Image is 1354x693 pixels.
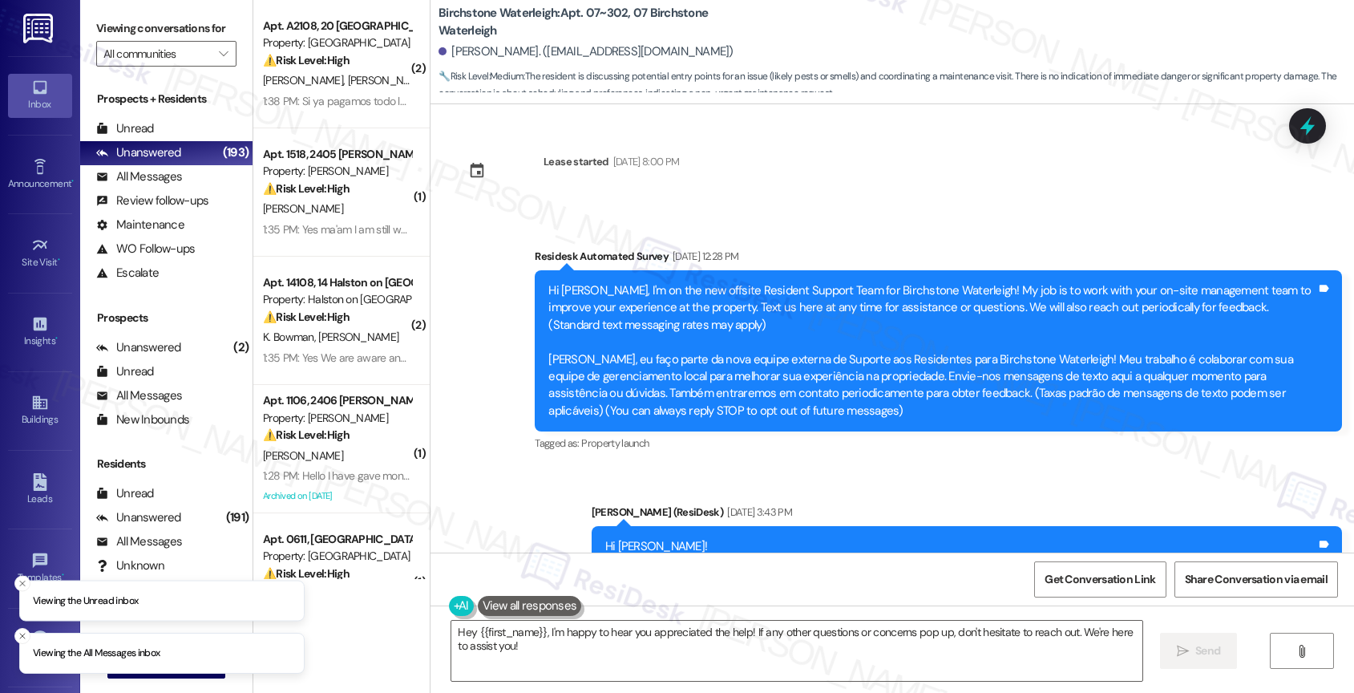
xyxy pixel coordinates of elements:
[544,153,609,170] div: Lease started
[14,628,30,644] button: Close toast
[581,436,649,450] span: Property launch
[219,140,253,165] div: (193)
[23,14,56,43] img: ResiDesk Logo
[1160,633,1238,669] button: Send
[263,566,350,581] strong: ⚠️ Risk Level: High
[80,456,253,472] div: Residents
[96,144,181,161] div: Unanswered
[96,485,154,502] div: Unread
[263,428,350,442] strong: ⚠️ Risk Level: High
[55,333,58,344] span: •
[451,621,1142,681] textarea: Hey {{first_name}}, I'm happy to hear you appreciated the help! If any other questions or concern...
[263,181,350,196] strong: ⚠️ Risk Level: High
[535,248,1342,270] div: Residesk Automated Survey
[439,68,1354,103] span: : The resident is discussing potential entry points for an issue (likely pests or smells) and coo...
[261,486,413,506] div: Archived on [DATE]
[548,282,1316,419] div: Hi [PERSON_NAME], I'm on the new offsite Resident Support Team for Birchstone Waterleigh! My job ...
[263,94,652,108] div: 1:38 PM: Si ya pagamos todo lo que se [PERSON_NAME] de ingresar al apartamento
[96,265,159,282] div: Escalate
[96,557,164,574] div: Unknown
[439,43,734,60] div: [PERSON_NAME]. ([EMAIL_ADDRESS][DOMAIN_NAME])
[263,410,411,427] div: Property: [PERSON_NAME]
[96,217,184,233] div: Maintenance
[263,468,831,483] div: 1:28 PM: Hello I have gave money order in [DATE] and waiting for bank to release funds please giv...
[263,392,411,409] div: Apt. 1106, 2406 [PERSON_NAME]
[103,41,211,67] input: All communities
[96,363,154,380] div: Unread
[229,335,253,360] div: (2)
[1174,561,1338,598] button: Share Conversation via email
[263,146,411,163] div: Apt. 1518, 2405 [PERSON_NAME]
[222,505,253,530] div: (191)
[592,504,1342,526] div: [PERSON_NAME] (ResiDesk)
[609,153,680,170] div: [DATE] 8:00 PM
[439,70,523,83] strong: 🔧 Risk Level: Medium
[33,646,160,661] p: Viewing the All Messages inbox
[96,192,208,209] div: Review follow-ups
[96,16,236,41] label: Viewing conversations for
[58,254,60,265] span: •
[8,389,72,432] a: Buildings
[8,547,72,590] a: Templates •
[219,47,228,60] i: 
[96,339,181,356] div: Unanswered
[605,538,1316,590] div: Hi [PERSON_NAME]! Swing by the clubhouse [DATE] from 4:00 PM to 5:30 PM for some free pizza and a...
[263,53,350,67] strong: ⚠️ Risk Level: High
[723,504,792,521] div: [DATE] 3:43 PM
[96,509,181,526] div: Unanswered
[263,531,411,548] div: Apt. 0611, [GEOGRAPHIC_DATA]
[669,248,738,265] div: [DATE] 12:28 PM
[96,168,182,185] div: All Messages
[535,432,1342,455] div: Tagged as:
[439,5,759,39] b: Birchstone Waterleigh: Apt. 07~302, 07 Birchstone Waterleigh
[1045,571,1155,588] span: Get Conversation Link
[96,411,189,428] div: New Inbounds
[1185,571,1328,588] span: Share Conversation via email
[14,575,30,591] button: Close toast
[263,351,513,365] div: 1:35 PM: Yes We are aware and will take care of [DATE]
[96,120,154,137] div: Unread
[8,310,72,354] a: Insights •
[1195,642,1220,659] span: Send
[318,330,398,344] span: [PERSON_NAME]
[71,176,74,187] span: •
[80,91,253,107] div: Prospects + Residents
[1177,645,1189,658] i: 
[8,626,72,669] a: Account
[263,163,411,180] div: Property: [PERSON_NAME]
[263,330,318,344] span: K. Bowman
[8,468,72,512] a: Leads
[8,232,72,275] a: Site Visit •
[263,448,343,463] span: [PERSON_NAME]
[80,310,253,326] div: Prospects
[96,241,195,257] div: WO Follow-ups
[263,274,411,291] div: Apt. 14108, 14 Halston on [GEOGRAPHIC_DATA]
[263,310,350,324] strong: ⚠️ Risk Level: High
[33,594,138,608] p: Viewing the Unread inbox
[263,291,411,308] div: Property: Halston on [GEOGRAPHIC_DATA]
[263,34,411,51] div: Property: [GEOGRAPHIC_DATA]
[1295,645,1308,658] i: 
[1034,561,1166,598] button: Get Conversation Link
[8,74,72,117] a: Inbox
[263,222,889,237] div: 1:35 PM: Yes ma'am I am still waiting on my pay check in the mail I will be able to pay the full ...
[263,18,411,34] div: Apt. A2108, 20 [GEOGRAPHIC_DATA]
[263,548,411,565] div: Property: [GEOGRAPHIC_DATA]
[96,387,182,404] div: All Messages
[263,201,343,216] span: [PERSON_NAME]
[263,73,348,87] span: [PERSON_NAME]
[96,533,182,550] div: All Messages
[348,73,428,87] span: [PERSON_NAME]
